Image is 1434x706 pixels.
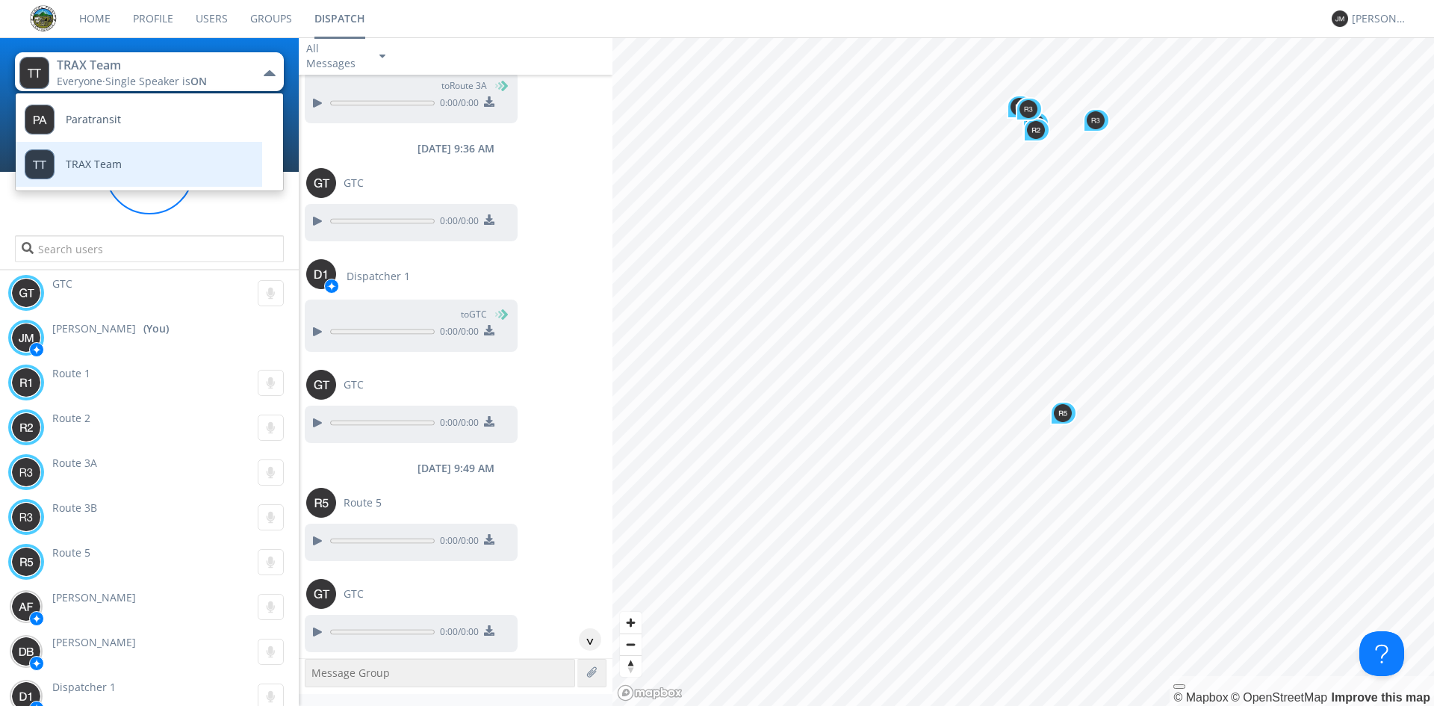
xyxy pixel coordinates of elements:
[299,461,612,476] div: [DATE] 9:49 AM
[620,656,642,677] span: Reset bearing to north
[52,366,90,380] span: Route 1
[52,680,116,694] span: Dispatcher 1
[19,57,49,89] img: 373638.png
[105,74,207,88] span: Single Speaker is
[11,547,41,577] img: 373638.png
[435,416,479,433] span: 0:00 / 0:00
[620,655,642,677] button: Reset bearing to north
[1352,11,1408,26] div: [PERSON_NAME]
[190,74,207,88] span: ON
[1011,98,1028,116] img: 373638.png
[52,276,72,291] span: GTC
[484,325,494,335] img: download media button
[1087,111,1105,129] img: 373638.png
[11,368,41,397] img: 373638.png
[1332,691,1430,704] a: Map feedback
[1016,97,1043,121] div: Map marker
[435,325,479,341] span: 0:00 / 0:00
[1050,401,1077,425] div: Map marker
[299,141,612,156] div: [DATE] 9:36 AM
[1022,111,1049,135] div: Map marker
[344,377,364,392] span: GTC
[1231,691,1327,704] a: OpenStreetMap
[379,55,385,58] img: caret-down-sm.svg
[11,502,41,532] img: 373638.png
[15,93,284,191] ul: TRAX TeamEveryone·Single Speaker isON
[1173,691,1228,704] a: Mapbox
[306,488,336,518] img: 373638.png
[484,534,494,545] img: download media button
[1027,121,1045,139] img: 373638.png
[484,416,494,427] img: download media button
[620,634,642,655] span: Zoom out
[57,74,225,89] div: Everyone ·
[1007,95,1034,119] div: Map marker
[344,586,364,601] span: GTC
[306,259,336,289] img: 373638.png
[344,176,364,191] span: GTC
[52,411,90,425] span: Route 2
[1023,118,1050,142] div: Map marker
[461,308,487,321] span: to GTC
[15,52,284,91] button: TRAX TeamEveryone·Single Speaker isON
[11,412,41,442] img: 373638.png
[579,628,601,651] div: ^
[1173,684,1185,689] button: Toggle attribution
[11,278,41,308] img: 373638.png
[11,323,41,353] img: 373638.png
[484,625,494,636] img: download media button
[11,592,41,622] img: 373638.png
[484,214,494,225] img: download media button
[11,637,41,666] img: 373638.png
[306,579,336,609] img: 373638.png
[435,214,479,231] span: 0:00 / 0:00
[52,635,136,649] span: [PERSON_NAME]
[66,114,121,126] span: Paratransit
[30,5,57,32] img: eaff3883dddd41549c1c66aca941a5e6
[143,321,169,336] div: (You)
[306,168,336,198] img: 373638.png
[1019,100,1037,118] img: 373638.png
[612,37,1434,706] canvas: Map
[1054,404,1072,422] img: 373638.png
[620,634,642,655] button: Zoom out
[344,495,382,510] span: Route 5
[435,534,479,551] span: 0:00 / 0:00
[306,41,366,71] div: All Messages
[52,321,136,336] span: [PERSON_NAME]
[441,79,487,93] span: to Route 3A
[15,235,284,262] input: Search users
[484,96,494,107] img: download media button
[52,456,97,470] span: Route 3A
[66,159,122,170] span: TRAX Team
[52,501,97,515] span: Route 3B
[435,625,479,642] span: 0:00 / 0:00
[52,545,90,560] span: Route 5
[1359,631,1404,676] iframe: Toggle Customer Support
[52,590,136,604] span: [PERSON_NAME]
[57,57,225,74] div: TRAX Team
[620,612,642,634] button: Zoom in
[347,269,410,284] span: Dispatcher 1
[617,684,683,702] a: Mapbox logo
[435,96,479,113] span: 0:00 / 0:00
[1332,10,1348,27] img: 373638.png
[306,370,336,400] img: 373638.png
[11,457,41,487] img: 373638.png
[1083,108,1110,132] div: Map marker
